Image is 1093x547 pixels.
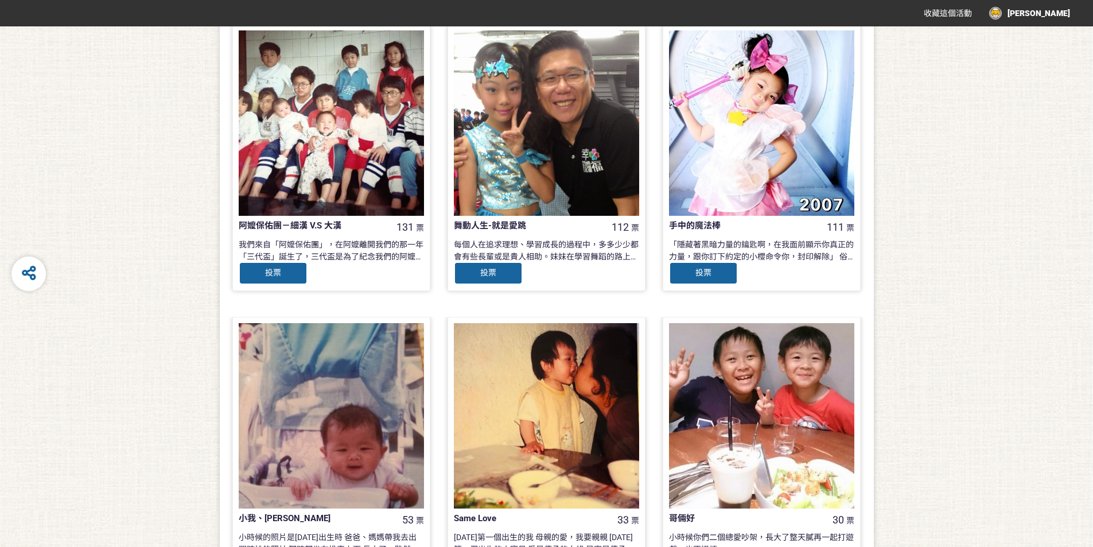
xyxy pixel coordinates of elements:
[454,239,639,262] div: 每個人在追求理想、學習成長的過程中，多多少少都會有些長輩或是貴人相助。妹妹在學習舞蹈的路上也有一位貴人適時的給予支持與幫助，無論是公益活動的開場表演，或是舞蹈教室開幕，議員都會到場支持！
[239,512,387,525] div: 小我、[PERSON_NAME]
[631,223,639,232] span: 票
[846,516,854,525] span: 票
[833,514,844,526] span: 30
[669,512,817,525] div: 哥倆好
[232,24,430,291] a: 阿嬤保佑團－細漢 V.S 大漢131票我們來自「阿嬤保佑團」，在阿嬤離開我們的那一年「三代盃」誕生了，三代盃是為了紀念我們的阿嬤，有阿嬤的孫子們是最幸福的，每個人都會是"第三代"，幸福要就這樣傳...
[454,219,602,232] div: 舞動人生-就是愛跳
[846,223,854,232] span: 票
[239,239,424,262] div: 我們來自「阿嬤保佑團」，在阿嬤離開我們的那一年「三代盃」誕生了，三代盃是為了紀念我們的阿嬤，有阿嬤的孫子們是最幸福的，每個人都會是"第三代"，幸福要就這樣傳遞下去！！[DATE]哥哥婚禮前看到這...
[669,239,854,262] div: 「隱藏著黑暗力量的鑰匙啊，在我面前顯示你真正的力量，跟你訂下約定的小櫻命令你，封印解除」 俗話說「窮養兒、富養女」，每個女孩心中都有一個夢，每個家長都有責任支持女孩的夢想，美夢成真，築夢踏實！
[669,219,817,232] div: 手中的魔法棒
[827,221,844,233] span: 111
[663,24,861,291] a: 手中的魔法棒111票「隱藏著黑暗力量的鑰匙啊，在我面前顯示你真正的力量，跟你訂下約定的小櫻命令你，封印解除」 俗話說「窮養兒、富養女」，每個女孩心中都有一個夢，每個家長都有責任支持女孩的夢想，美...
[448,24,645,291] a: 舞動人生-就是愛跳112票每個人在追求理想、學習成長的過程中，多多少少都會有些長輩或是貴人相助。妹妹在學習舞蹈的路上也有一位貴人適時的給予支持與幫助，無論是公益活動的開場表演，或是舞蹈教室開幕，...
[239,219,387,232] div: 阿嬤保佑團－細漢 V.S 大漢
[617,514,629,526] span: 33
[924,9,972,18] span: 收藏這個活動
[612,221,629,233] span: 112
[631,516,639,525] span: 票
[480,268,496,277] span: 投票
[416,223,424,232] span: 票
[265,268,281,277] span: 投票
[416,516,424,525] span: 票
[454,512,602,525] div: Same Love
[396,221,414,233] span: 131
[695,268,711,277] span: 投票
[402,514,414,526] span: 53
